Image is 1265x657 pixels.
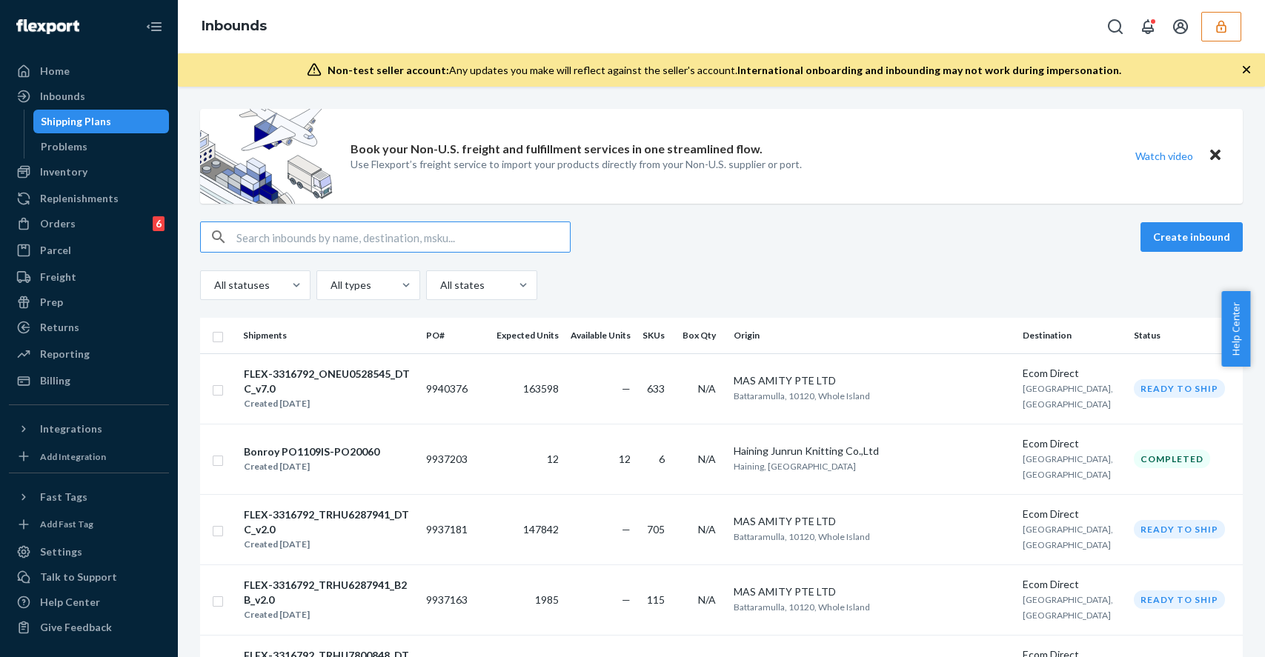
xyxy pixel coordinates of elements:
button: Integrations [9,417,169,441]
button: Open Search Box [1100,12,1130,41]
span: Battaramulla, 10120, Whole Island [734,390,870,401]
span: 115 [647,593,665,606]
div: Talk to Support [40,570,117,584]
div: Add Fast Tag [40,518,93,530]
button: Open account menu [1166,12,1195,41]
span: International onboarding and inbounding may not work during impersonation. [737,64,1121,76]
div: Created [DATE] [244,537,414,552]
a: Help Center [9,590,169,614]
span: [GEOGRAPHIC_DATA], [GEOGRAPHIC_DATA] [1023,594,1113,621]
span: Help Center [1221,291,1250,367]
div: Ecom Direct [1023,366,1122,381]
ol: breadcrumbs [190,5,279,48]
a: Orders6 [9,212,169,236]
div: Add Integration [40,450,106,463]
div: Bonroy PO1109IS-PO20060 [244,444,379,459]
button: Close [1206,145,1225,167]
div: Fast Tags [40,490,87,504]
th: Available Units [565,318,637,353]
span: — [622,382,631,395]
div: Integrations [40,421,102,436]
a: Prep [9,290,169,314]
a: Returns [9,316,169,339]
iframe: Opens a widget where you can chat to one of our agents [1171,613,1250,650]
button: Talk to Support [9,565,169,589]
p: Use Flexport’s freight service to import your products directly from your Non-U.S. supplier or port. [351,157,802,172]
span: 12 [619,453,631,465]
a: Inventory [9,160,169,184]
a: Billing [9,369,169,393]
span: N/A [698,593,716,606]
span: 705 [647,523,665,536]
th: Box Qty [677,318,728,353]
div: Freight [40,270,76,284]
div: Returns [40,320,79,335]
a: Settings [9,540,169,564]
div: FLEX-3316792_ONEU0528545_DTC_v7.0 [244,367,414,396]
span: 163598 [523,382,559,395]
a: Problems [33,135,170,159]
button: Close Navigation [139,12,169,41]
span: [GEOGRAPHIC_DATA], [GEOGRAPHIC_DATA] [1023,383,1113,410]
a: Add Fast Tag [9,515,169,535]
span: Haining, [GEOGRAPHIC_DATA] [734,461,856,472]
a: Freight [9,265,169,289]
input: All states [439,278,440,293]
div: Reporting [40,347,90,361]
div: Ecom Direct [1023,507,1122,521]
div: Ready to ship [1134,520,1225,538]
div: Created [DATE] [244,607,414,622]
span: — [622,593,631,606]
span: 6 [659,453,665,465]
span: Non-test seller account: [328,64,449,76]
a: Reporting [9,342,169,366]
div: Settings [40,544,82,559]
div: Ecom Direct [1023,577,1122,592]
td: 9937163 [420,564,491,635]
div: Inventory [40,164,87,179]
div: Ecom Direct [1023,436,1122,451]
div: MAS AMITY PTE LTD [734,584,1011,599]
span: 147842 [523,523,559,536]
span: 633 [647,382,665,395]
span: N/A [698,382,716,395]
span: N/A [698,523,716,536]
th: PO# [420,318,491,353]
span: [GEOGRAPHIC_DATA], [GEOGRAPHIC_DATA] [1023,524,1113,550]
a: Inbounds [202,18,267,34]
span: Battaramulla, 10120, Whole Island [734,531,870,542]
th: Destination [1017,318,1128,353]
td: 9937203 [420,424,491,494]
button: Open notifications [1133,12,1163,41]
div: Problems [41,139,87,154]
a: Inbounds [9,84,169,108]
span: [GEOGRAPHIC_DATA], [GEOGRAPHIC_DATA] [1023,453,1113,480]
div: Home [40,64,70,79]
div: 6 [153,216,165,231]
button: Fast Tags [9,485,169,509]
div: MAS AMITY PTE LTD [734,514,1011,529]
td: 9937181 [420,494,491,564]
button: Create inbound [1141,222,1243,252]
span: 12 [547,453,559,465]
div: Billing [40,373,70,388]
a: Replenishments [9,187,169,210]
div: Help Center [40,595,100,610]
div: Haining Junrun Knitting Co.,Ltd [734,444,1011,458]
div: Parcel [40,243,71,258]
a: Parcel [9,239,169,262]
div: Replenishments [40,191,119,206]
a: Shipping Plans [33,110,170,133]
th: SKUs [637,318,677,353]
div: Give Feedback [40,620,112,635]
p: Book your Non-U.S. freight and fulfillment services in one streamlined flow. [351,141,763,158]
div: Shipping Plans [41,114,111,129]
div: Prep [40,295,63,310]
span: Battaramulla, 10120, Whole Island [734,601,870,613]
input: All statuses [213,278,214,293]
a: Home [9,59,169,83]
span: — [622,523,631,536]
div: FLEX-3316792_TRHU6287941_B2B_v2.0 [244,578,414,607]
span: N/A [698,453,716,465]
div: Ready to ship [1134,590,1225,609]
